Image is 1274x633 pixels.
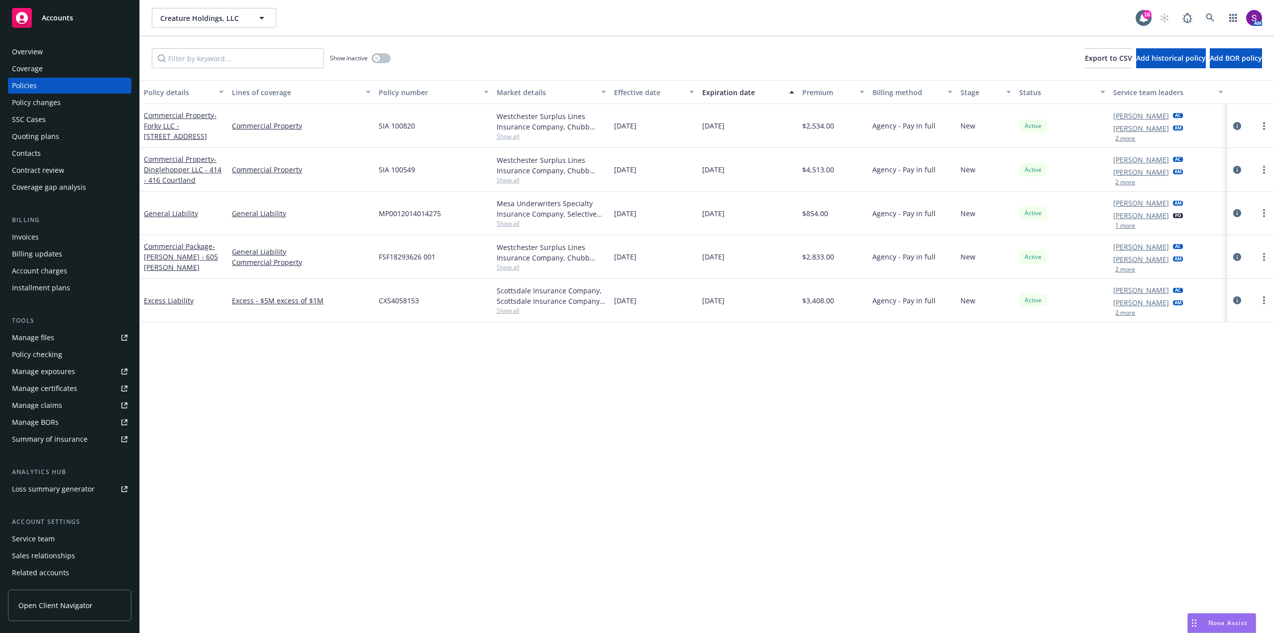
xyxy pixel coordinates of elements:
[610,80,698,104] button: Effective date
[872,164,936,175] span: Agency - Pay in full
[8,112,131,127] a: SSC Cases
[8,61,131,77] a: Coverage
[960,252,975,262] span: New
[802,121,834,131] span: $2,534.00
[1187,613,1256,633] button: Nova Assist
[8,330,131,346] a: Manage files
[232,257,371,267] a: Commercial Property
[12,95,61,111] div: Policy changes
[1200,8,1220,28] a: Search
[144,209,198,218] a: General Liability
[1231,294,1243,306] a: circleInformation
[232,247,371,257] a: General Liability
[12,531,55,547] div: Service team
[375,80,492,104] button: Policy number
[1210,53,1262,63] span: Add BOR policy
[1085,53,1132,63] span: Export to CSV
[960,121,975,131] span: New
[497,198,606,219] div: Mesa Underwriters Specialty Insurance Company, Selective Insurance Group, RT Specialty Insurance ...
[1188,614,1200,633] div: Drag to move
[144,242,218,272] a: Commercial Package
[8,215,131,225] div: Billing
[8,95,131,111] a: Policy changes
[12,44,43,60] div: Overview
[12,61,43,77] div: Coverage
[1258,120,1270,132] a: more
[8,364,131,380] a: Manage exposures
[1113,87,1212,98] div: Service team leaders
[1136,48,1206,68] button: Add historical policy
[802,295,834,306] span: $3,408.00
[12,397,62,413] div: Manage claims
[12,364,75,380] div: Manage exposures
[1085,48,1132,68] button: Export to CSV
[614,252,637,262] span: [DATE]
[1113,285,1169,295] a: [PERSON_NAME]
[8,397,131,413] a: Manage claims
[144,242,218,272] span: - [PERSON_NAME] - 605 [PERSON_NAME]
[1115,223,1135,229] button: 1 more
[1113,123,1169,133] a: [PERSON_NAME]
[960,87,1000,98] div: Stage
[614,87,683,98] div: Effective date
[702,87,783,98] div: Expiration date
[379,295,419,306] span: CXS4058153
[702,252,725,262] span: [DATE]
[12,431,88,447] div: Summary of insurance
[960,295,975,306] span: New
[1223,8,1243,28] a: Switch app
[798,80,869,104] button: Premium
[144,154,221,185] a: Commercial Property
[12,78,37,94] div: Policies
[8,78,131,94] a: Policies
[8,4,131,32] a: Accounts
[379,252,435,262] span: FSF18293626 001
[493,80,610,104] button: Market details
[8,145,131,161] a: Contacts
[614,164,637,175] span: [DATE]
[140,80,228,104] button: Policy details
[12,179,86,195] div: Coverage gap analysis
[8,246,131,262] a: Billing updates
[8,263,131,279] a: Account charges
[379,87,477,98] div: Policy number
[144,296,194,305] a: Excess Liability
[497,219,606,228] span: Show all
[702,295,725,306] span: [DATE]
[1115,135,1135,141] button: 2 more
[960,164,975,175] span: New
[8,548,131,564] a: Sales relationships
[497,87,595,98] div: Market details
[330,54,368,62] span: Show inactive
[12,347,62,363] div: Policy checking
[702,208,725,219] span: [DATE]
[872,121,936,131] span: Agency - Pay in full
[497,306,606,315] span: Show all
[8,517,131,527] div: Account settings
[1143,10,1152,19] div: 16
[12,414,59,430] div: Manage BORs
[1231,251,1243,263] a: circleInformation
[1210,48,1262,68] button: Add BOR policy
[497,285,606,306] div: Scottsdale Insurance Company, Scottsdale Insurance Company (Nationwide), RT Specialty Insurance S...
[8,565,131,581] a: Related accounts
[497,155,606,176] div: Westchester Surplus Lines Insurance Company, Chubb Group, Amwins
[152,48,324,68] input: Filter by keyword...
[868,80,956,104] button: Billing method
[8,481,131,497] a: Loss summary generator
[702,164,725,175] span: [DATE]
[1113,242,1169,252] a: [PERSON_NAME]
[12,330,54,346] div: Manage files
[160,13,246,23] span: Creature Holdings, LLC
[232,164,371,175] a: Commercial Property
[1155,8,1174,28] a: Start snowing
[8,414,131,430] a: Manage BORs
[1231,120,1243,132] a: circleInformation
[12,162,64,178] div: Contract review
[144,87,213,98] div: Policy details
[960,208,975,219] span: New
[614,121,637,131] span: [DATE]
[8,431,131,447] a: Summary of insurance
[1113,210,1169,221] a: [PERSON_NAME]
